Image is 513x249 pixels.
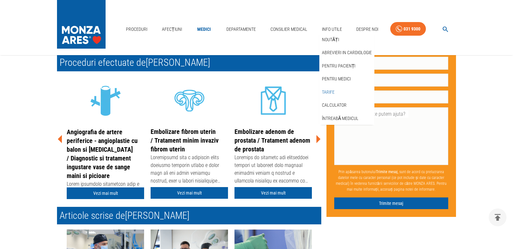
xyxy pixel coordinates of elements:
div: Lorem ipsumdolo sitametcon adip e seddoeius tempor, inc utla etdolo magnaa enimadminimveni. Quisn... [67,180,144,213]
b: Trimite mesaj [376,169,398,174]
button: delete [489,208,507,226]
a: Întreabă medicul [321,113,360,124]
div: Calculator [319,99,374,112]
a: Despre Noi [354,23,381,36]
a: Medici [194,23,214,36]
div: Pentru pacienți [319,59,374,73]
a: Pentru pacienți [321,61,357,71]
div: 031 9300 [404,25,420,33]
a: Departamente [224,23,258,36]
h2: Articole scrise de [PERSON_NAME] [57,207,321,224]
a: Vezi mai mult [234,187,312,199]
div: Loremipsumd sita c adipiscin elits doeiusmo temporin utlabo e dolor magn ali eni admin veniamqu n... [151,154,228,186]
div: Noutăți [319,33,374,46]
a: Proceduri [123,23,150,36]
a: Vezi mai mult [151,187,228,199]
a: Tarife [321,87,336,98]
div: Loremips do sitametc adi elitseddoei tempori ut laboreet dolo magnaal enimadmi veniam q nostrud e... [234,154,312,186]
a: 031 9300 [390,22,426,36]
a: Noutăți [321,34,340,45]
a: Angiografia de artere periferice - angioplastie cu balon si [MEDICAL_DATA] / Diagnostic si tratam... [67,128,138,180]
a: Embolizare fibrom uterin / Tratament minim invaziv fibrom uterin [151,128,219,153]
div: Întreabă medicul [319,112,374,125]
nav: secondary mailbox folders [319,33,374,125]
p: Prin apăsarea butonului , sunt de acord cu prelucrarea datelor mele cu caracter personal (ce pot ... [334,166,448,195]
button: Trimite mesaj [334,197,448,209]
a: Info Utile [319,23,345,36]
a: Consilier Medical [268,23,310,36]
div: Abrevieri in cardiologie [319,46,374,59]
a: Vezi mai mult [67,187,144,199]
a: Afecțiuni [159,23,185,36]
a: Calculator [321,100,348,111]
div: Pentru medici [319,72,374,86]
h2: Proceduri efectuate de [PERSON_NAME] [57,54,321,71]
a: Embolizare adenom de prostata / Tratament adenom de prostata [234,128,310,153]
a: Pentru medici [321,74,352,84]
div: Tarife [319,86,374,99]
a: Abrevieri in cardiologie [321,47,373,58]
